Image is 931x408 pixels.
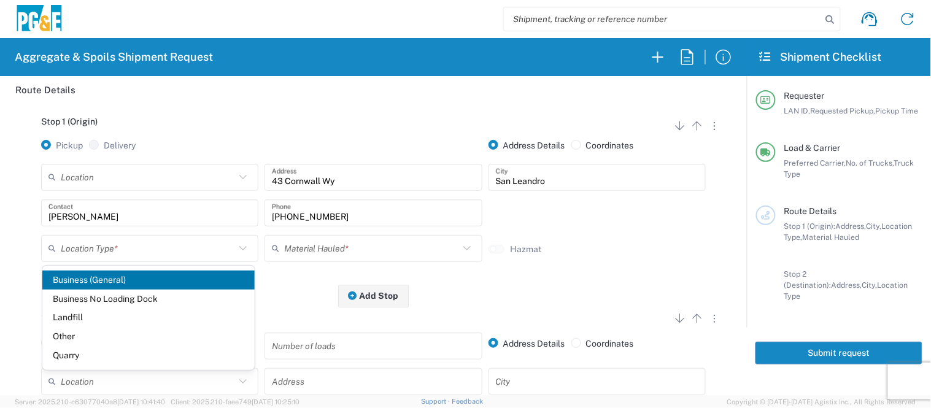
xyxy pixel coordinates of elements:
span: City, [862,280,878,290]
span: Pickup Time [876,106,919,115]
h2: Aggregate & Spoils Shipment Request [15,50,213,64]
label: Address Details [489,140,565,151]
span: Requester [784,91,825,101]
span: Load & Carrier [784,143,841,153]
input: Shipment, tracking or reference number [504,7,822,31]
span: Business (General) [42,271,255,290]
img: pge [15,5,64,34]
a: Feedback [452,398,483,405]
span: Stop 1 (Origin) [41,117,98,126]
span: Route Details [784,206,837,216]
span: Quarry [42,346,255,365]
span: Stop 2 (Destination): [784,269,832,290]
span: Material Hauled [803,233,860,242]
h2: Shipment Checklist [758,50,882,64]
a: Support [422,398,452,405]
label: Coordinates [571,140,634,151]
span: City, [867,221,882,231]
button: Add Stop [338,285,409,307]
span: Landfill [42,308,255,327]
label: Hazmat [511,244,542,255]
span: No. of Trucks, [846,158,894,167]
span: Requested Pickup, [811,106,876,115]
span: Copyright © [DATE]-[DATE] Agistix Inc., All Rights Reserved [727,396,916,407]
span: Client: 2025.21.0-faee749 [171,398,299,406]
span: [DATE] 10:41:40 [117,398,165,406]
span: [DATE] 10:25:10 [252,398,299,406]
h2: Route Details [15,84,75,96]
span: Address, [832,280,862,290]
span: Stop 1 (Origin): [784,221,836,231]
span: Business No Loading Dock [42,290,255,309]
button: Submit request [755,342,922,364]
span: Preferred Carrier, [784,158,846,167]
span: Address, [836,221,867,231]
label: Address Details [489,338,565,349]
span: Other [42,327,255,346]
label: Coordinates [571,338,634,349]
span: LAN ID, [784,106,811,115]
span: Stop 2 (Destination) [41,309,121,319]
span: Server: 2025.21.0-c63077040a8 [15,398,165,406]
